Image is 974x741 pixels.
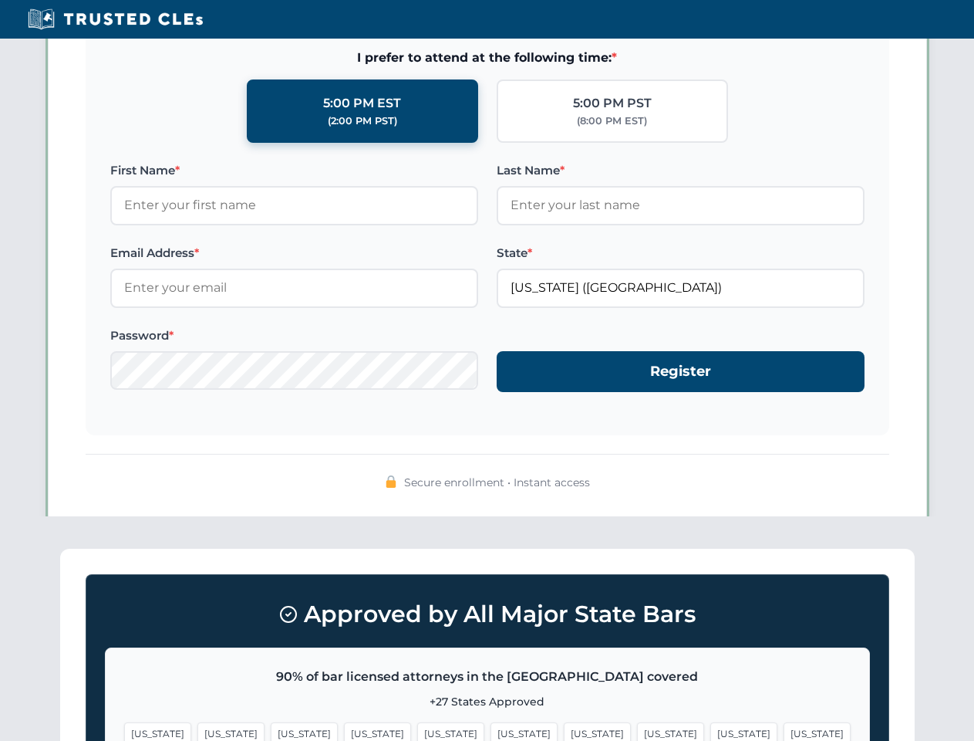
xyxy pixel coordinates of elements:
[124,693,851,710] p: +27 States Approved
[110,186,478,225] input: Enter your first name
[105,594,870,635] h3: Approved by All Major State Bars
[110,244,478,262] label: Email Address
[23,8,207,31] img: Trusted CLEs
[573,93,652,113] div: 5:00 PM PST
[124,667,851,687] p: 90% of bar licensed attorneys in the [GEOGRAPHIC_DATA] covered
[110,48,864,68] span: I prefer to attend at the following time:
[497,161,864,180] label: Last Name
[497,351,864,392] button: Register
[497,269,864,307] input: Florida (FL)
[497,186,864,225] input: Enter your last name
[404,474,590,491] span: Secure enrollment • Instant access
[497,244,864,262] label: State
[577,113,647,129] div: (8:00 PM EST)
[110,269,478,307] input: Enter your email
[328,113,397,129] div: (2:00 PM PST)
[323,93,401,113] div: 5:00 PM EST
[110,161,478,180] label: First Name
[385,475,397,488] img: 🔒
[110,327,478,345] label: Password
